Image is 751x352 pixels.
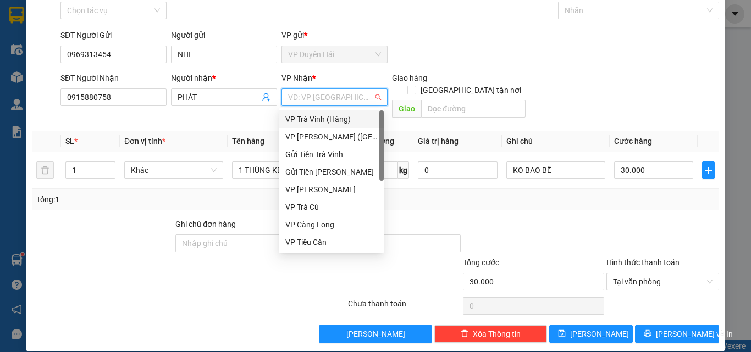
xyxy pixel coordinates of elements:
span: [PERSON_NAME] [346,328,405,340]
div: VP Trần Phú (Hàng) [279,128,384,146]
span: printer [644,329,651,338]
span: Xóa Thông tin [473,328,521,340]
button: delete [36,161,54,179]
th: Ghi chú [502,131,610,152]
span: Tại văn phòng [613,273,713,290]
div: VP Tiểu Cần [285,236,377,248]
span: Giao hàng [392,74,427,82]
div: VP gửi [281,29,388,41]
span: [PERSON_NAME] [570,328,629,340]
div: Gửi Tiền [PERSON_NAME] [285,166,377,178]
label: Ghi chú đơn hàng [175,220,236,228]
div: SĐT Người Gửi [60,29,167,41]
input: 0 [418,161,497,179]
div: VP [PERSON_NAME] [285,183,377,195]
span: VP Nhận [281,74,312,82]
div: Chưa thanh toán [347,298,462,317]
div: SĐT Người Nhận [60,72,167,84]
span: Tên hàng [232,137,264,146]
label: Hình thức thanh toán [606,258,680,267]
div: Người nhận [171,72,277,84]
div: Người gửi [171,29,277,41]
span: [GEOGRAPHIC_DATA] tận nơi [416,84,526,96]
div: VP Trà Cú [285,201,377,213]
input: VD: Bàn, Ghế [232,161,331,179]
span: delete [461,329,468,338]
div: Gửi Tiền Trần Phú [279,163,384,181]
div: VP Càng Long [279,216,384,233]
span: Giá trị hàng [418,137,459,146]
span: Đơn vị tính [124,137,165,146]
span: Giao [392,100,421,118]
input: Ghi Chú [506,161,605,179]
span: [PERSON_NAME] và In [656,328,733,340]
button: save[PERSON_NAME] [549,325,633,343]
span: kg [398,161,409,179]
div: VP Trà Vinh (Hàng) [285,113,377,125]
div: Tổng: 1 [36,193,291,205]
div: VP Tiểu Cần [279,233,384,251]
span: Cước hàng [614,137,652,146]
span: plus [703,166,714,175]
span: user-add [262,93,270,102]
button: printer[PERSON_NAME] và In [635,325,719,343]
div: VP Trà Vinh (Hàng) [279,110,384,128]
div: Gửi Tiền Trà Vinh [285,148,377,160]
input: Dọc đường [421,100,526,118]
span: Tổng cước [463,258,499,267]
div: VP Vũng Liêm [279,181,384,198]
span: save [558,329,566,338]
span: VP Duyên Hải [288,46,381,63]
div: VP Càng Long [285,219,377,231]
div: VP [PERSON_NAME] ([GEOGRAPHIC_DATA]) [285,131,377,143]
button: plus [702,161,715,179]
button: [PERSON_NAME] [319,325,432,343]
span: SL [65,137,74,146]
input: Ghi chú đơn hàng [175,234,317,252]
div: Gửi Tiền Trà Vinh [279,146,384,163]
div: VP Trà Cú [279,198,384,216]
div: Văn phòng không hợp lệ [281,107,388,120]
button: deleteXóa Thông tin [434,325,547,343]
span: Khác [131,162,217,178]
